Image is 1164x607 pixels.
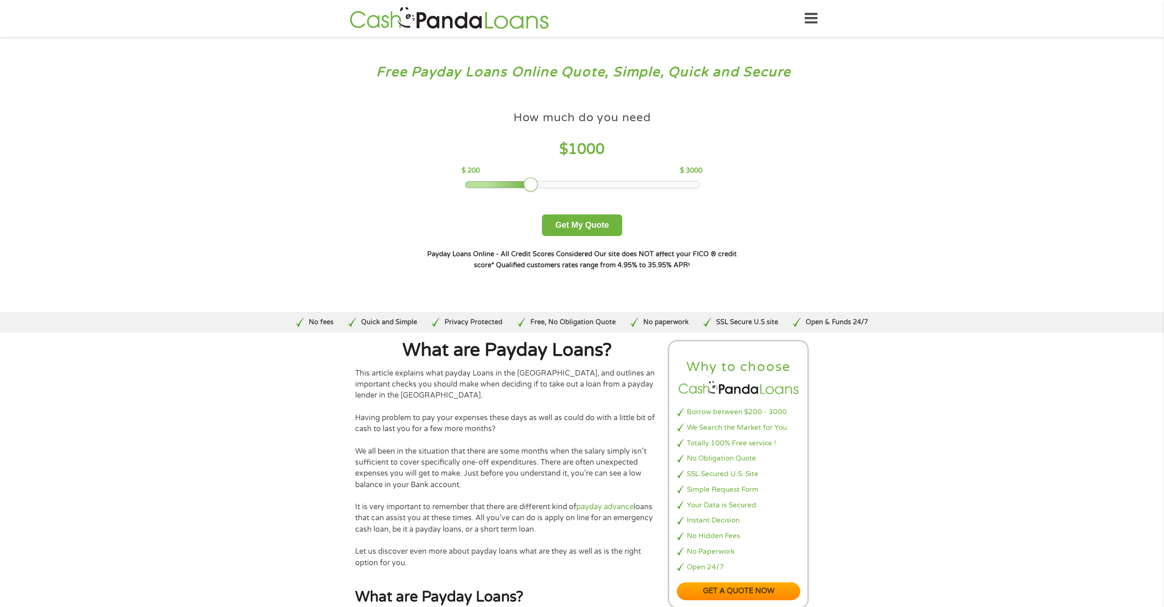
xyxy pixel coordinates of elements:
li: No Hidden Fees [677,531,801,541]
button: Get My Quote [542,214,622,236]
li: Instant Decision [677,515,801,526]
a: Get a quote now [677,582,801,600]
span: 1000 [568,141,605,158]
a: payday advance [576,502,634,511]
li: We Search the Market for You [677,422,801,433]
li: No Paperwork [677,546,801,557]
p: $ 3000 [680,166,702,176]
p: Free, No Obligation Quote [530,317,615,327]
li: Borrow between $200 - 3000 [677,407,801,417]
img: GetLoanNow Logo [347,6,551,32]
p: Having problem to pay your expenses these days as well as could do with a little bit of cash to l... [355,412,660,435]
p: Quick and Simple [361,317,417,327]
li: Totally 100% Free service ! [677,438,801,449]
li: Open 24/7 [677,562,801,573]
h4: How much do you need [513,110,651,125]
h4: $ [462,140,702,159]
li: No Obligation Quote [677,453,801,464]
h1: What are Payday Loans? [355,341,660,360]
h2: What are Payday Loans? [355,588,660,607]
strong: Qualified customers rates range from 4.95% to 35.95% APR¹ [496,261,690,269]
p: $ 200 [462,166,480,176]
p: No fees [309,317,334,327]
p: SSL Secure U.S site [716,317,778,327]
p: It is very important to remember that there are different kind of loans that can assist you at th... [355,501,660,535]
li: Simple Request Form [677,484,801,495]
p: No paperwork [643,317,689,327]
strong: Payday Loans Online - All Credit Scores Considered [427,250,592,258]
h2: Why to choose [677,359,801,376]
p: Privacy Protected [445,317,502,327]
strong: Our site does NOT affect your FICO ® credit score* [474,250,737,269]
li: Your Data is Secured [677,500,801,511]
p: Let us discover even more about payday loans what are they as well as is the right option for you. [355,546,660,568]
p: This article explains what payday Loans in the [GEOGRAPHIC_DATA], and outlines an important check... [355,368,660,401]
h3: Free Payday Loans Online Quote, Simple, Quick and Secure [27,64,1138,81]
p: Open & Funds 24/7 [806,317,868,327]
p: We all been in the situation that there are some months when the salary simply isn’t sufficient t... [355,446,660,490]
li: SSL Secured U.S. Site [677,469,801,479]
